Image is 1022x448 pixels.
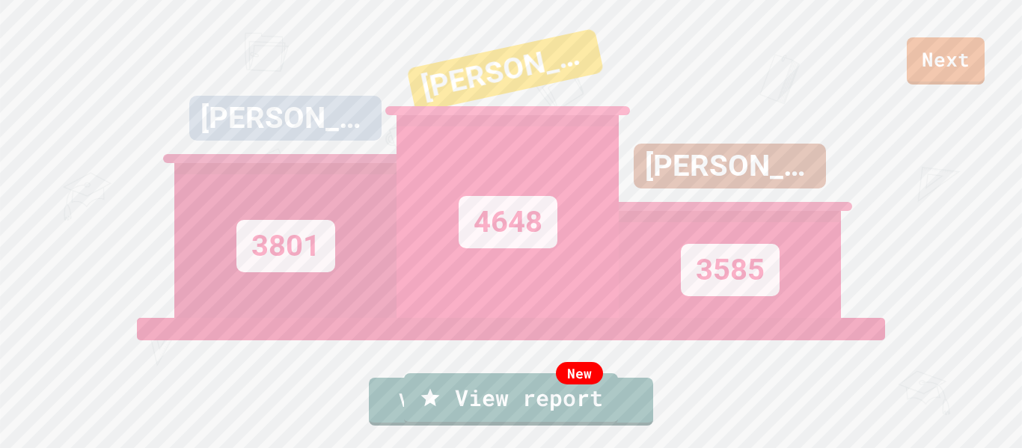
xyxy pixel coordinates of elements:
a: View report [404,373,618,425]
div: [PERSON_NAME] [634,144,826,188]
div: New [556,362,603,384]
div: 3801 [236,220,335,272]
div: [PERSON_NAME] [406,28,604,113]
a: Next [907,37,985,85]
div: [PERSON_NAME] [189,96,382,141]
div: 4648 [459,196,557,248]
div: 3585 [681,244,780,296]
